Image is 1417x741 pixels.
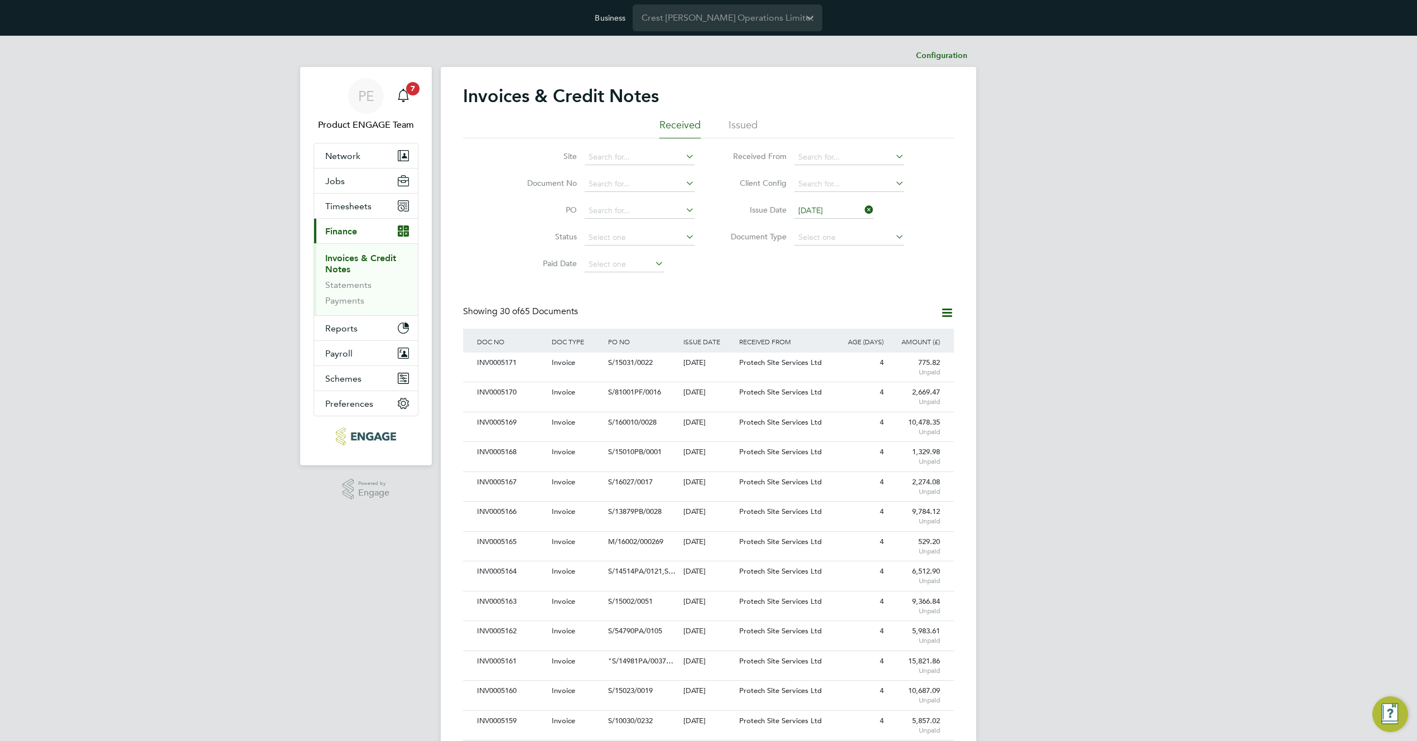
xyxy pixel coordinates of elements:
div: 5,857.02 [886,711,943,740]
div: INV0005170 [474,382,549,403]
span: Invoice [552,626,575,636]
span: Reports [325,323,358,334]
span: S/160010/0028 [608,417,657,427]
button: Reports [314,316,418,340]
span: Protech Site Services Ltd [739,596,822,606]
span: PE [358,89,374,103]
div: [DATE] [681,591,737,612]
div: [DATE] [681,561,737,582]
span: 4 [880,566,884,576]
span: Protech Site Services Ltd [739,716,822,725]
span: Unpaid [889,427,940,436]
div: [DATE] [681,412,737,433]
a: Statements [325,280,372,290]
li: Issued [729,118,758,138]
span: Protech Site Services Ltd [739,477,822,487]
span: Unpaid [889,607,940,615]
div: 6,512.90 [886,561,943,590]
span: S/13879PB/0028 [608,507,662,516]
div: INV0005160 [474,681,549,701]
label: Business [595,13,625,23]
div: [DATE] [681,651,737,672]
button: Preferences [314,391,418,416]
div: 5,983.61 [886,621,943,650]
a: PEProduct ENGAGE Team [314,78,418,132]
span: 65 Documents [500,306,578,317]
div: [DATE] [681,382,737,403]
div: 9,784.12 [886,502,943,531]
input: Select one [794,203,874,219]
a: Invoices & Credit Notes [325,253,396,275]
span: Payroll [325,348,353,359]
span: Jobs [325,176,345,186]
div: 2,274.08 [886,472,943,501]
h2: Invoices & Credit Notes [463,85,659,107]
span: Timesheets [325,201,372,211]
span: 4 [880,686,884,695]
span: Unpaid [889,397,940,406]
span: "S/14981PA/0037… [608,656,673,666]
span: Invoice [552,596,575,606]
a: Powered byEngage [343,479,390,500]
label: Paid Date [513,258,577,268]
span: Invoice [552,358,575,367]
span: Network [325,151,360,161]
div: RECEIVED FROM [736,329,830,354]
div: [DATE] [681,711,737,732]
button: Finance [314,219,418,243]
div: [DATE] [681,621,737,642]
span: Protech Site Services Ltd [739,686,822,695]
div: 2,669.47 [886,382,943,411]
span: Protech Site Services Ltd [739,387,822,397]
button: Schemes [314,366,418,391]
div: INV0005167 [474,472,549,493]
span: S/81001PF/0016 [608,387,661,397]
button: Payroll [314,341,418,365]
span: 4 [880,537,884,546]
span: Invoice [552,477,575,487]
span: Unpaid [889,547,940,556]
div: [DATE] [681,472,737,493]
span: Protech Site Services Ltd [739,566,822,576]
span: Unpaid [889,726,940,735]
div: [DATE] [681,681,737,701]
span: Protech Site Services Ltd [739,656,822,666]
button: Timesheets [314,194,418,218]
div: AGE (DAYS) [830,329,886,354]
button: Network [314,143,418,168]
div: [DATE] [681,532,737,552]
span: 4 [880,656,884,666]
label: PO [513,205,577,215]
div: AMOUNT (£) [886,329,943,354]
li: Configuration [916,45,967,67]
label: Received From [722,151,787,161]
input: Select one [585,257,664,272]
span: 4 [880,716,884,725]
div: INV0005162 [474,621,549,642]
div: ISSUE DATE [681,329,737,354]
span: 4 [880,626,884,636]
span: Unpaid [889,666,940,675]
span: S/14514PA/0121,S… [608,566,676,576]
div: INV0005166 [474,502,549,522]
input: Search for... [585,203,695,219]
span: 7 [406,82,420,95]
div: INV0005161 [474,651,549,672]
span: Invoice [552,387,575,397]
img: crestnicholson-logo-retina.png [336,427,396,445]
span: 4 [880,507,884,516]
button: Engage Resource Center [1372,696,1408,732]
input: Search for... [794,150,904,165]
div: Showing [463,306,580,317]
input: Select one [794,230,904,246]
li: Received [659,118,701,138]
span: Unpaid [889,576,940,585]
span: Protech Site Services Ltd [739,626,822,636]
div: 10,478.35 [886,412,943,441]
span: Invoice [552,716,575,725]
a: Go to home page [314,427,418,445]
a: 7 [392,78,415,114]
button: Jobs [314,169,418,193]
span: Invoice [552,447,575,456]
span: M/16002/000269 [608,537,663,546]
